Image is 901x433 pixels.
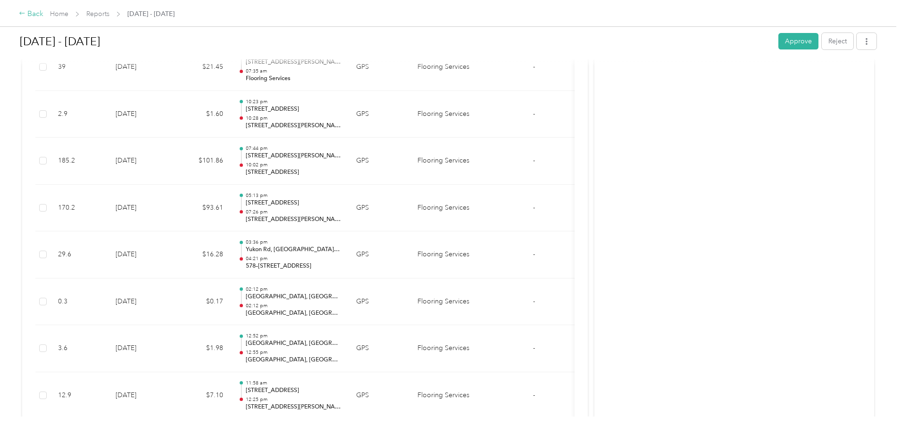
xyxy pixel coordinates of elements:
td: Flooring Services [410,278,481,326]
iframe: Everlance-gr Chat Button Frame [848,380,901,433]
p: 10:28 pm [246,115,341,122]
span: - [533,156,535,164]
td: Flooring Services [410,138,481,185]
p: [STREET_ADDRESS] [246,199,341,207]
span: - [533,391,535,399]
td: 185.2 [50,138,108,185]
td: GPS [349,278,410,326]
p: [STREET_ADDRESS][PERSON_NAME] [246,403,341,411]
td: [DATE] [108,372,174,419]
td: [DATE] [108,138,174,185]
p: 07:26 pm [246,209,341,215]
td: [DATE] [108,278,174,326]
span: - [533,344,535,352]
td: [DATE] [108,44,174,91]
p: [STREET_ADDRESS] [246,168,341,177]
span: - [533,250,535,258]
p: Yukon Rd, [GEOGRAPHIC_DATA], [GEOGRAPHIC_DATA] [246,245,341,254]
p: [STREET_ADDRESS][PERSON_NAME] [246,122,341,130]
span: - [533,110,535,118]
td: 0.3 [50,278,108,326]
td: $7.10 [174,372,231,419]
td: $0.17 [174,278,231,326]
td: Flooring Services [410,44,481,91]
p: 02:12 pm [246,302,341,309]
td: 170.2 [50,185,108,232]
td: Flooring Services [410,372,481,419]
td: $1.98 [174,325,231,372]
p: 07:35 am [246,68,341,74]
span: - [533,297,535,305]
td: GPS [349,91,410,138]
td: [DATE] [108,325,174,372]
p: 07:44 pm [246,145,341,152]
p: 12:55 pm [246,349,341,356]
td: GPS [349,325,410,372]
td: $1.60 [174,91,231,138]
td: GPS [349,231,410,278]
p: [STREET_ADDRESS] [246,105,341,114]
td: GPS [349,44,410,91]
h1: Aug 1 - 31, 2025 [20,30,772,53]
td: $16.28 [174,231,231,278]
td: Flooring Services [410,231,481,278]
p: [GEOGRAPHIC_DATA], [GEOGRAPHIC_DATA], [GEOGRAPHIC_DATA], [GEOGRAPHIC_DATA][US_STATE], [GEOGRAPHIC... [246,293,341,301]
td: GPS [349,138,410,185]
td: 2.9 [50,91,108,138]
p: 03:36 pm [246,239,341,245]
p: 04:21 pm [246,255,341,262]
a: Home [50,10,68,18]
button: Approve [778,33,818,49]
td: $21.45 [174,44,231,91]
span: [DATE] - [DATE] [127,9,175,19]
p: [GEOGRAPHIC_DATA], [GEOGRAPHIC_DATA], [GEOGRAPHIC_DATA], [GEOGRAPHIC_DATA], [GEOGRAPHIC_DATA], [G... [246,339,341,348]
p: 05:13 pm [246,192,341,199]
p: 10:02 pm [246,162,341,168]
td: $93.61 [174,185,231,232]
p: [STREET_ADDRESS][PERSON_NAME] [246,152,341,160]
td: Flooring Services [410,185,481,232]
span: - [533,63,535,71]
td: $101.86 [174,138,231,185]
p: 578–[STREET_ADDRESS] [246,262,341,270]
p: [STREET_ADDRESS][PERSON_NAME] [246,215,341,224]
p: 10:23 pm [246,98,341,105]
td: Flooring Services [410,91,481,138]
span: - [533,204,535,212]
p: 12:52 pm [246,333,341,339]
td: 12.9 [50,372,108,419]
a: Reports [86,10,109,18]
button: Reject [822,33,853,49]
p: [GEOGRAPHIC_DATA], [GEOGRAPHIC_DATA], [GEOGRAPHIC_DATA], [GEOGRAPHIC_DATA][US_STATE], [GEOGRAPHIC... [246,356,341,364]
td: [DATE] [108,185,174,232]
div: Back [19,8,43,20]
p: [GEOGRAPHIC_DATA], [GEOGRAPHIC_DATA], [GEOGRAPHIC_DATA], [GEOGRAPHIC_DATA][US_STATE], [GEOGRAPHIC... [246,309,341,318]
p: 02:12 pm [246,286,341,293]
td: 29.6 [50,231,108,278]
p: 12:25 pm [246,396,341,403]
td: [DATE] [108,231,174,278]
td: [DATE] [108,91,174,138]
td: Flooring Services [410,325,481,372]
p: 11:58 am [246,380,341,386]
p: [STREET_ADDRESS] [246,386,341,395]
p: Flooring Services [246,74,341,83]
td: 39 [50,44,108,91]
td: GPS [349,372,410,419]
td: 3.6 [50,325,108,372]
td: GPS [349,185,410,232]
